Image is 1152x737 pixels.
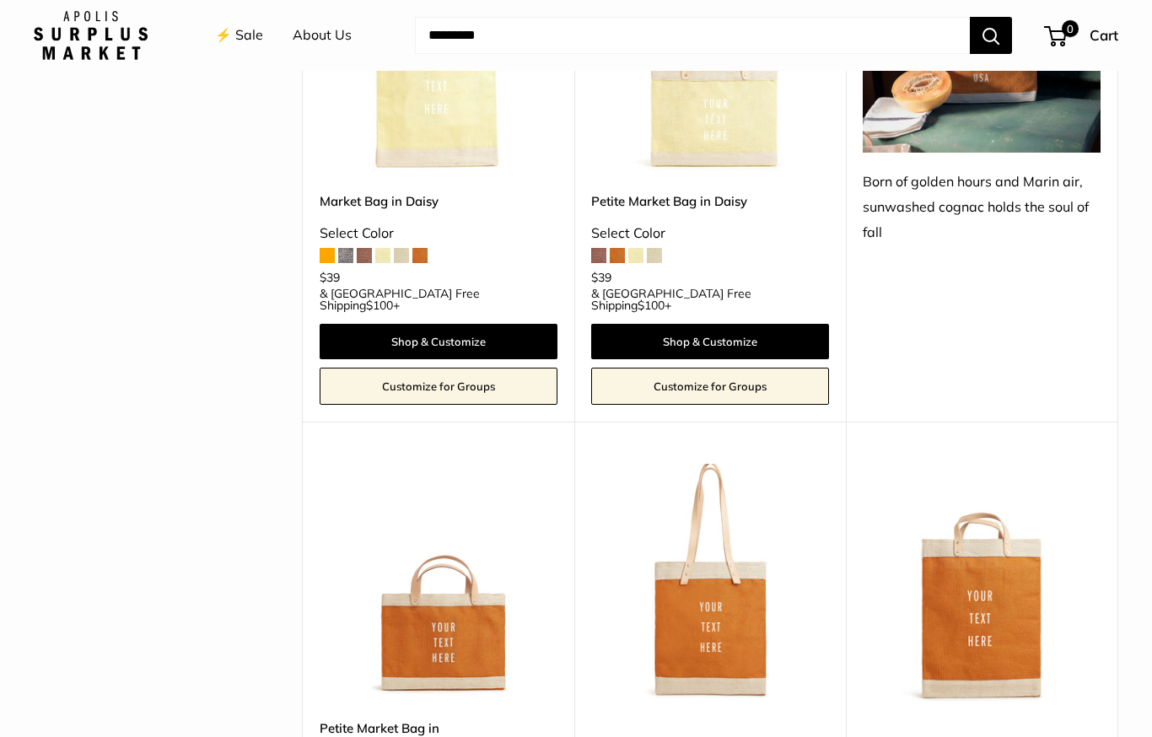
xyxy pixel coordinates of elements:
span: Cart [1090,26,1118,44]
a: Customize for Groups [591,368,829,405]
a: Petite Market Bag in CognacPetite Market Bag in Cognac [320,464,557,702]
a: Market Bag in CognacMarket Bag in Cognac [863,464,1101,702]
a: 0 Cart [1046,22,1118,49]
span: $39 [320,270,340,285]
a: Market Tote in CognacMarket Tote in Cognac [591,464,829,702]
a: Market Bag in Daisy [320,191,557,211]
a: Customize for Groups [320,368,557,405]
div: Select Color [591,221,829,246]
span: $100 [366,298,393,313]
span: $100 [638,298,665,313]
button: Search [970,17,1012,54]
div: Select Color [320,221,557,246]
span: & [GEOGRAPHIC_DATA] Free Shipping + [591,288,829,311]
span: & [GEOGRAPHIC_DATA] Free Shipping + [320,288,557,311]
span: $39 [591,270,611,285]
a: About Us [293,23,352,48]
a: Shop & Customize [320,324,557,359]
div: Born of golden hours and Marin air, sunwashed cognac holds the soul of fall [863,169,1101,245]
img: Market Tote in Cognac [591,464,829,702]
img: Apolis: Surplus Market [34,11,148,60]
a: Petite Market Bag in Daisy [591,191,829,211]
a: Shop & Customize [591,324,829,359]
span: 0 [1062,20,1079,37]
a: ⚡️ Sale [215,23,263,48]
img: Market Bag in Cognac [863,464,1101,702]
input: Search... [415,17,970,54]
img: Petite Market Bag in Cognac [320,464,557,702]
